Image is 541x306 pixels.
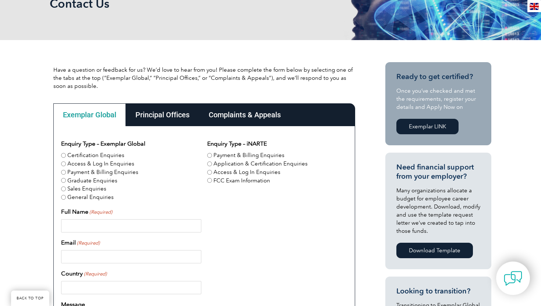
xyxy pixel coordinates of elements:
div: Exemplar Global [53,103,126,126]
label: FCC Exam Information [213,177,270,185]
legend: Enquiry Type – Exemplar Global [61,139,145,148]
label: Access & Log In Enquiries [213,168,280,177]
label: Certification Enquiries [67,151,124,160]
p: Once you’ve checked and met the requirements, register your details and Apply Now on [396,87,480,111]
img: en [530,3,539,10]
a: BACK TO TOP [11,291,49,306]
label: Access & Log In Enquiries [67,160,134,168]
label: Country [61,269,107,278]
label: Graduate Enquiries [67,177,117,185]
span: (Required) [84,270,107,278]
img: contact-chat.png [504,269,522,288]
a: Exemplar LINK [396,119,459,134]
label: Full Name [61,207,112,216]
p: Have a question or feedback for us? We’d love to hear from you! Please complete the form below by... [53,66,355,90]
label: Email [61,238,100,247]
label: General Enquiries [67,193,114,202]
label: Payment & Billing Enquiries [67,168,138,177]
a: Download Template [396,243,473,258]
span: (Required) [77,239,100,247]
h3: Looking to transition? [396,287,480,296]
label: Application & Certification Enquiries [213,160,308,168]
legend: Enquiry Type – iNARTE [207,139,267,148]
div: Principal Offices [126,103,199,126]
p: Many organizations allocate a budget for employee career development. Download, modify and use th... [396,186,480,235]
h3: Need financial support from your employer? [396,163,480,181]
label: Payment & Billing Enquiries [213,151,284,160]
label: Sales Enquiries [67,185,106,193]
div: Complaints & Appeals [199,103,290,126]
span: (Required) [89,209,113,216]
h3: Ready to get certified? [396,72,480,81]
